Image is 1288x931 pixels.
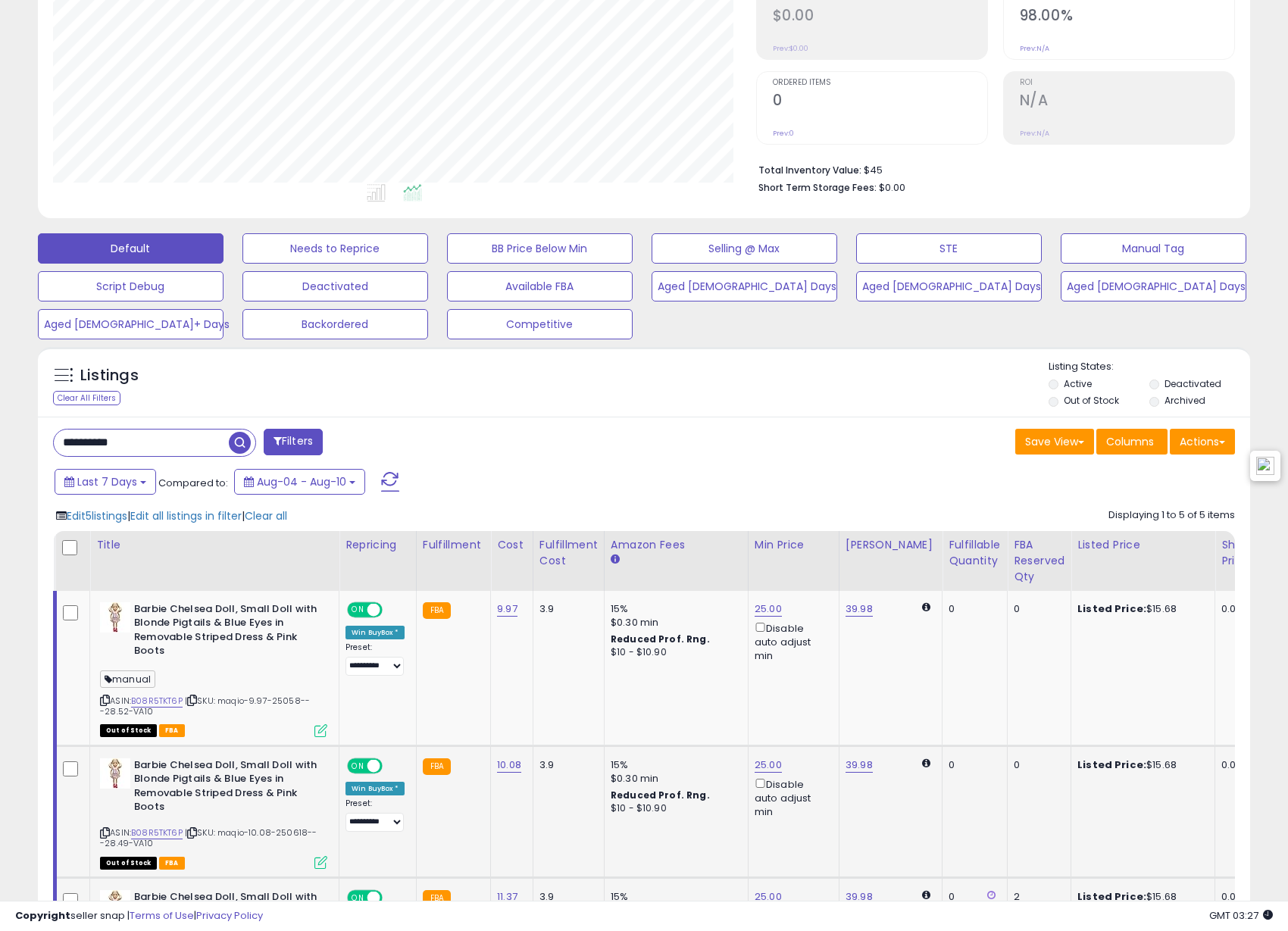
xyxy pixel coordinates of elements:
div: Fulfillment [423,537,484,553]
button: Default [38,233,224,264]
div: $10 - $10.90 [611,802,736,815]
b: Barbie Chelsea Doll, Small Doll with Blonde Pigtails & Blue Eyes in Removable Striped Dress & Pin... [134,758,318,818]
div: seller snap | | [15,909,263,923]
a: 9.97 [497,601,517,617]
div: | | [56,508,287,523]
div: Fulfillment Cost [539,537,598,569]
label: Active [1064,377,1092,390]
div: Ship Price [1221,537,1252,569]
label: Deactivated [1165,377,1221,390]
h5: Listings [80,365,139,386]
span: Edit 5 listings [67,508,127,523]
div: $0.30 min [611,772,736,786]
a: B08R5TKT6P [131,826,183,839]
button: Selling @ Max [652,233,837,264]
div: Win BuyBox * [345,782,405,795]
p: Listing States: [1049,360,1250,374]
div: Disable auto adjust min [755,620,827,664]
span: Edit all listings in filter [130,508,242,523]
div: 3.9 [539,758,592,772]
b: Reduced Prof. Rng. [611,633,710,645]
small: Prev: N/A [1020,44,1049,53]
div: Cost [497,537,527,553]
label: Out of Stock [1064,394,1119,407]
div: $15.68 [1077,758,1203,772]
small: Amazon Fees. [611,553,620,567]
b: Short Term Storage Fees: [758,181,877,194]
div: Clear All Filters [53,391,120,405]
div: Win BuyBox * [345,626,405,639]
a: 10.08 [497,758,521,773]
button: BB Price Below Min [447,233,633,264]
div: 0 [949,602,996,616]
a: 25.00 [755,758,782,773]
div: Min Price [755,537,833,553]
img: 41VU0r9A8FL._SL40_.jpg [100,758,130,789]
button: Aged [DEMOGRAPHIC_DATA] Days [1061,271,1246,301]
span: Last 7 Days [77,474,137,489]
span: Compared to: [158,476,228,490]
div: Preset: [345,642,405,676]
button: Aug-04 - Aug-10 [234,469,365,495]
div: Title [96,537,333,553]
button: Columns [1096,429,1168,455]
span: | SKU: maqio-10.08-250618---28.49-VA10 [100,826,317,849]
a: Terms of Use [130,908,194,923]
button: Last 7 Days [55,469,156,495]
strong: Copyright [15,908,70,923]
div: Amazon Fees [611,537,742,553]
div: 0 [1014,758,1059,772]
a: B08R5TKT6P [131,695,183,708]
span: $0.00 [879,180,905,195]
button: Competitive [447,309,633,339]
div: $10 - $10.90 [611,646,736,659]
div: Repricing [345,537,410,553]
button: Manual Tag [1061,233,1246,264]
i: Calculated using Dynamic Max Price. [922,602,930,612]
div: 0 [1014,602,1059,616]
button: Script Debug [38,271,224,301]
h2: N/A [1020,92,1234,112]
button: Aged [DEMOGRAPHIC_DATA] Days [652,271,837,301]
span: Aug-04 - Aug-10 [257,474,346,489]
h2: 98.00% [1020,7,1234,27]
span: Columns [1106,434,1154,449]
div: Disable auto adjust min [755,776,827,820]
small: Prev: N/A [1020,129,1049,138]
b: Listed Price: [1077,601,1146,616]
a: 25.00 [755,601,782,617]
button: Deactivated [242,271,428,301]
small: FBA [423,602,451,619]
button: Backordered [242,309,428,339]
h2: $0.00 [773,7,987,27]
span: FBA [159,724,185,737]
button: Aged [DEMOGRAPHIC_DATA] Days [856,271,1042,301]
div: Displaying 1 to 5 of 5 items [1108,508,1235,523]
span: OFF [380,603,405,616]
button: Needs to Reprice [242,233,428,264]
span: 2025-08-18 03:27 GMT [1209,908,1273,923]
button: Save View [1015,429,1094,455]
b: Listed Price: [1077,758,1146,772]
small: FBA [423,758,451,775]
div: 0.00 [1221,758,1246,772]
div: $15.68 [1077,602,1203,616]
span: ON [349,759,367,772]
span: manual [100,670,155,688]
img: 41VU0r9A8FL._SL40_.jpg [100,602,130,633]
div: 3.9 [539,602,592,616]
a: 39.98 [846,758,873,773]
div: 0 [949,758,996,772]
div: ASIN: [100,602,327,736]
button: Aged [DEMOGRAPHIC_DATA]+ Days [38,309,224,339]
a: 39.98 [846,601,873,617]
span: | SKU: maqio-9.97-25058---28.52-VA10 [100,695,310,717]
span: Ordered Items [773,79,987,87]
button: Filters [264,429,323,455]
h2: 0 [773,92,987,112]
div: ASIN: [100,758,327,867]
div: [PERSON_NAME] [846,537,936,553]
label: Archived [1165,394,1205,407]
div: $0.30 min [611,616,736,630]
b: Reduced Prof. Rng. [611,789,710,801]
